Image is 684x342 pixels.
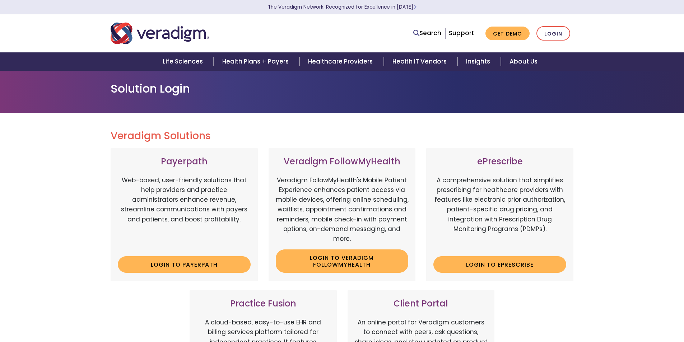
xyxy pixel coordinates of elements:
a: Insights [457,52,501,71]
p: Veradigm FollowMyHealth's Mobile Patient Experience enhances patient access via mobile devices, o... [276,175,409,244]
a: Login to Veradigm FollowMyHealth [276,249,409,273]
h3: ePrescribe [433,156,566,167]
a: Life Sciences [154,52,214,71]
h2: Veradigm Solutions [111,130,574,142]
a: Health Plans + Payers [214,52,299,71]
h3: Practice Fusion [197,299,330,309]
a: Search [413,28,441,38]
a: The Veradigm Network: Recognized for Excellence in [DATE]Learn More [268,4,417,10]
p: Web-based, user-friendly solutions that help providers and practice administrators enhance revenu... [118,175,251,251]
a: Login to ePrescribe [433,256,566,273]
a: Health IT Vendors [384,52,457,71]
a: About Us [501,52,546,71]
h3: Client Portal [355,299,488,309]
a: Get Demo [485,27,530,41]
a: Login [536,26,570,41]
h3: Veradigm FollowMyHealth [276,156,409,167]
img: Veradigm logo [111,22,209,45]
span: Learn More [413,4,417,10]
h1: Solution Login [111,82,574,95]
a: Support [449,29,474,37]
h3: Payerpath [118,156,251,167]
p: A comprehensive solution that simplifies prescribing for healthcare providers with features like ... [433,175,566,251]
a: Healthcare Providers [299,52,383,71]
a: Login to Payerpath [118,256,251,273]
